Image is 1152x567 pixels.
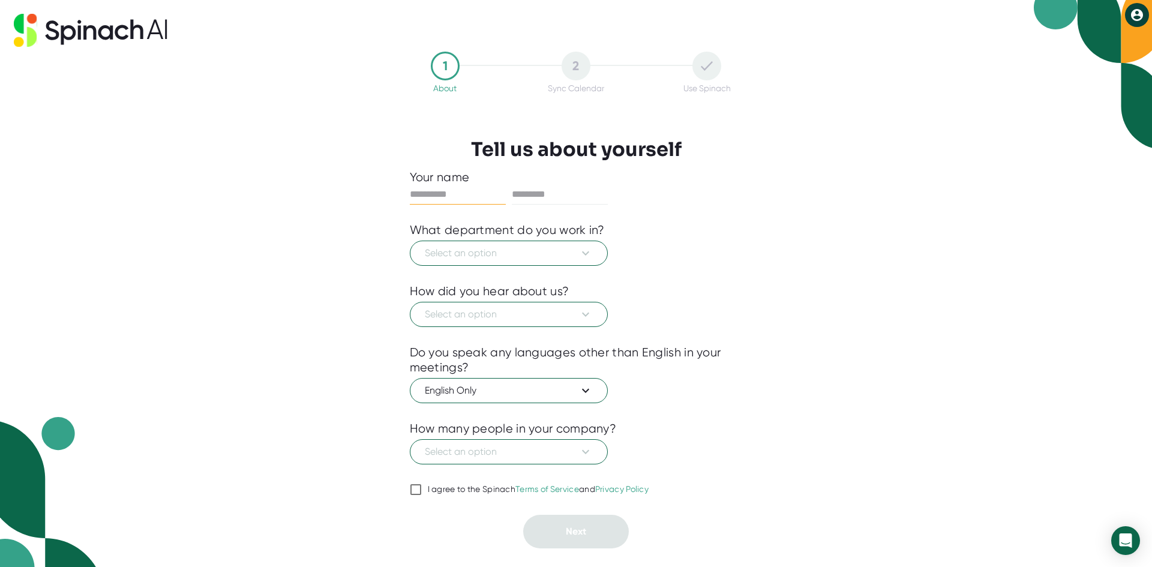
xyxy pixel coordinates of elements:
button: Select an option [410,439,608,464]
div: Do you speak any languages other than English in your meetings? [410,345,743,375]
div: How many people in your company? [410,421,617,436]
span: Next [566,526,586,537]
button: Select an option [410,241,608,266]
div: How did you hear about us? [410,284,569,299]
a: Privacy Policy [595,484,649,494]
span: English Only [425,383,593,398]
span: Select an option [425,445,593,459]
div: Your name [410,170,743,185]
button: English Only [410,378,608,403]
button: Next [523,515,629,548]
div: Open Intercom Messenger [1111,526,1140,555]
span: Select an option [425,307,593,322]
a: Terms of Service [515,484,579,494]
div: What department do you work in? [410,223,605,238]
span: Select an option [425,246,593,260]
div: About [433,83,457,93]
div: Use Spinach [683,83,731,93]
div: Sync Calendar [548,83,604,93]
div: 2 [562,52,590,80]
div: I agree to the Spinach and [428,484,649,495]
h3: Tell us about yourself [471,138,682,161]
div: 1 [431,52,460,80]
button: Select an option [410,302,608,327]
